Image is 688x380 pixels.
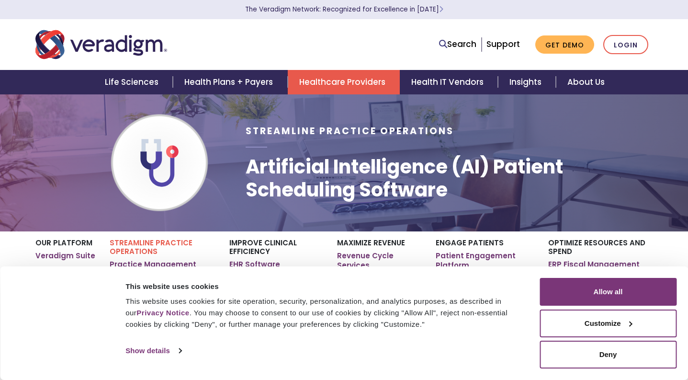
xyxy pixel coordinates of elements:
a: Veradigm Suite [35,251,95,261]
span: Learn More [439,5,443,14]
a: Search [439,38,476,51]
button: Customize [540,310,677,337]
a: Life Sciences [93,70,173,94]
a: Login [603,35,648,55]
h1: Artificial Intelligence (AI) Patient Scheduling Software [246,155,653,201]
a: About Us [556,70,616,94]
button: Allow all [540,278,677,306]
div: This website uses cookies for site operation, security, personalization, and analytics purposes, ... [125,296,529,330]
a: The Veradigm Network: Recognized for Excellence in [DATE]Learn More [245,5,443,14]
a: Practice Management [110,260,196,269]
a: Patient Engagement Platform [436,251,534,270]
button: Deny [540,341,677,368]
a: Show details [125,344,181,358]
a: Healthcare Providers [288,70,400,94]
a: ERP Fiscal Management [548,260,640,269]
a: Support [486,38,520,50]
div: This website uses cookies [125,281,529,292]
img: Veradigm logo [35,29,167,60]
a: Health Plans + Payers [173,70,287,94]
a: Privacy Notice [136,309,189,317]
a: Health IT Vendors [400,70,498,94]
a: Get Demo [535,35,594,54]
span: Streamline Practice Operations [246,125,454,138]
a: Insights [498,70,556,94]
a: EHR Software [229,260,280,269]
a: Revenue Cycle Services [337,251,421,270]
